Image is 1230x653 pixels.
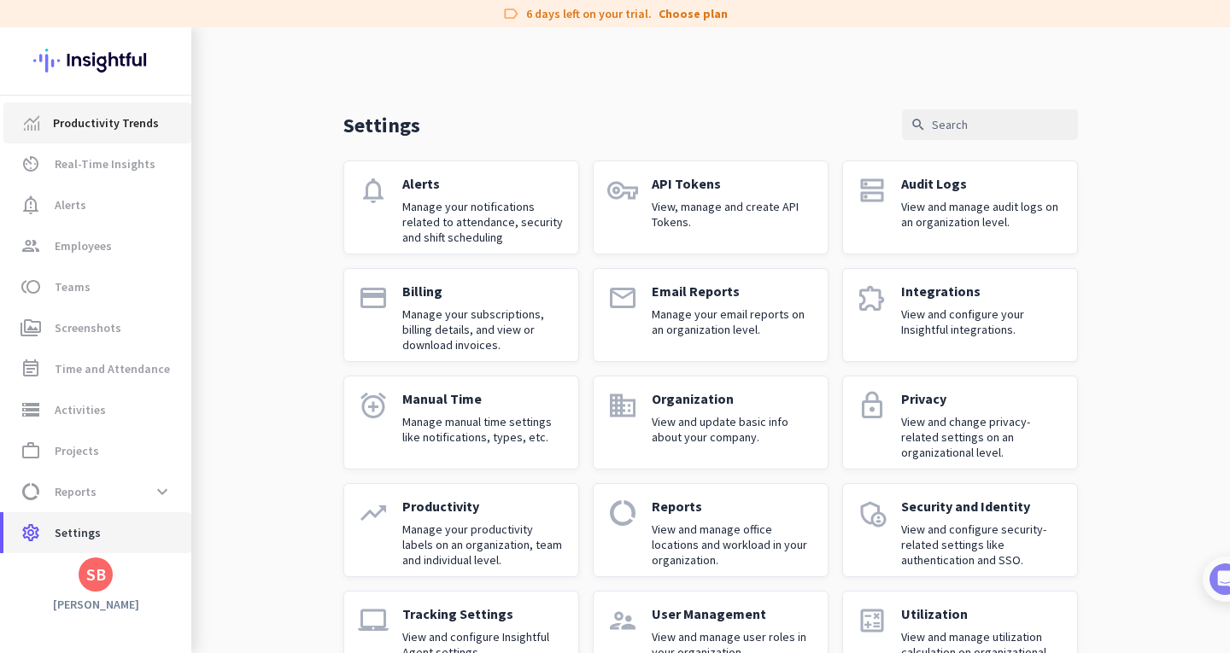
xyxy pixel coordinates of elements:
[3,512,191,553] a: settingsSettings
[857,390,887,421] i: lock
[402,498,565,515] p: Productivity
[55,440,99,461] span: Projects
[343,160,579,254] a: notificationsAlertsManage your notifications related to attendance, security and shift scheduling
[358,390,389,421] i: alarm_add
[652,522,814,568] p: View and manage office locations and workload in your organization.
[20,154,41,174] i: av_timer
[659,5,728,22] a: Choose plan
[55,522,101,543] span: Settings
[3,102,191,143] a: menu-itemProductivity Trends
[652,390,814,407] p: Organization
[593,268,829,362] a: emailEmail ReportsManage your email reports on an organization level.
[652,605,814,622] p: User Management
[842,376,1078,469] a: lockPrivacyView and change privacy-related settings on an organizational level.
[20,359,41,379] i: event_note
[20,277,41,297] i: toll
[902,109,1078,140] input: Search
[911,117,926,132] i: search
[842,268,1078,362] a: extensionIntegrationsView and configure your Insightful integrations.
[358,283,389,313] i: payment
[402,605,565,622] p: Tracking Settings
[3,266,191,307] a: tollTeams
[358,175,389,206] i: notifications
[901,390,1063,407] p: Privacy
[402,199,565,245] p: Manage your notifications related to attendance, security and shift scheduling
[55,277,91,297] span: Teams
[343,483,579,577] a: trending_upProductivityManage your productivity labels on an organization, team and individual le...
[3,184,191,225] a: notification_importantAlerts
[343,376,579,469] a: alarm_addManual TimeManage manual time settings like notifications, types, etc.
[3,143,191,184] a: av_timerReal-Time Insights
[842,160,1078,254] a: dnsAudit LogsView and manage audit logs on an organization level.
[593,376,829,469] a: domainOrganizationView and update basic info about your company.
[147,476,178,507] button: expand_more
[55,236,112,256] span: Employees
[20,522,41,543] i: settings
[3,225,191,266] a: groupEmployees
[358,605,389,636] i: laptop_mac
[607,390,638,421] i: domain
[593,483,829,577] a: data_usageReportsView and manage office locations and workload in your organization.
[402,390,565,407] p: Manual Time
[55,399,106,420] span: Activities
[901,306,1063,337] p: View and configure your Insightful integrations.
[652,414,814,445] p: View and update basic info about your company.
[901,199,1063,230] p: View and manage audit logs on an organization level.
[593,160,829,254] a: vpn_keyAPI TokensView, manage and create API Tokens.
[55,318,121,338] span: Screenshots
[652,199,814,230] p: View, manage and create API Tokens.
[20,195,41,215] i: notification_important
[3,307,191,348] a: perm_mediaScreenshots
[857,283,887,313] i: extension
[3,471,191,512] a: data_usageReportsexpand_more
[55,195,86,215] span: Alerts
[652,498,814,515] p: Reports
[20,440,41,461] i: work_outline
[607,175,638,206] i: vpn_key
[857,605,887,636] i: calculate
[20,318,41,338] i: perm_media
[3,348,191,389] a: event_noteTime and Attendance
[901,605,1063,622] p: Utilization
[607,498,638,528] i: data_usage
[652,283,814,300] p: Email Reports
[3,430,191,471] a: work_outlineProjects
[901,414,1063,460] p: View and change privacy-related settings on an organizational level.
[842,483,1078,577] a: admin_panel_settingsSecurity and IdentityView and configure security-related settings like authen...
[607,283,638,313] i: email
[20,236,41,256] i: group
[652,175,814,192] p: API Tokens
[402,306,565,353] p: Manage your subscriptions, billing details, and view or download invoices.
[901,283,1063,300] p: Integrations
[402,414,565,445] p: Manage manual time settings like notifications, types, etc.
[901,522,1063,568] p: View and configure security-related settings like authentication and SSO.
[24,115,39,131] img: menu-item
[502,5,519,22] i: label
[3,389,191,430] a: storageActivities
[901,175,1063,192] p: Audit Logs
[652,306,814,337] p: Manage your email reports on an organization level.
[20,399,41,420] i: storage
[20,481,41,502] i: data_usage
[55,154,155,174] span: Real-Time Insights
[402,175,565,192] p: Alerts
[33,27,158,94] img: Insightful logo
[901,498,1063,515] p: Security and Identity
[402,283,565,300] p: Billing
[857,498,887,528] i: admin_panel_settings
[358,498,389,528] i: trending_up
[402,522,565,568] p: Manage your productivity labels on an organization, team and individual level.
[343,268,579,362] a: paymentBillingManage your subscriptions, billing details, and view or download invoices.
[607,605,638,636] i: supervisor_account
[53,113,159,133] span: Productivity Trends
[343,112,420,138] p: Settings
[55,359,170,379] span: Time and Attendance
[55,481,97,502] span: Reports
[857,175,887,206] i: dns
[86,566,106,583] div: SB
